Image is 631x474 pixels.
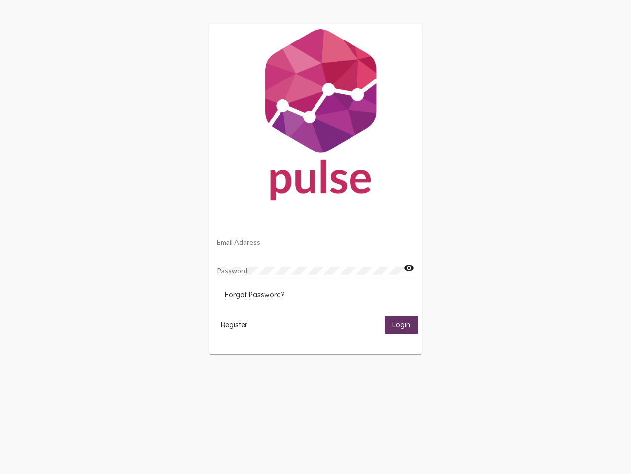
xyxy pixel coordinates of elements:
[385,316,418,334] button: Login
[221,320,247,329] span: Register
[213,316,255,334] button: Register
[209,24,422,210] img: Pulse For Good Logo
[217,286,292,304] button: Forgot Password?
[404,262,414,274] mat-icon: visibility
[225,290,284,299] span: Forgot Password?
[392,321,410,330] span: Login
